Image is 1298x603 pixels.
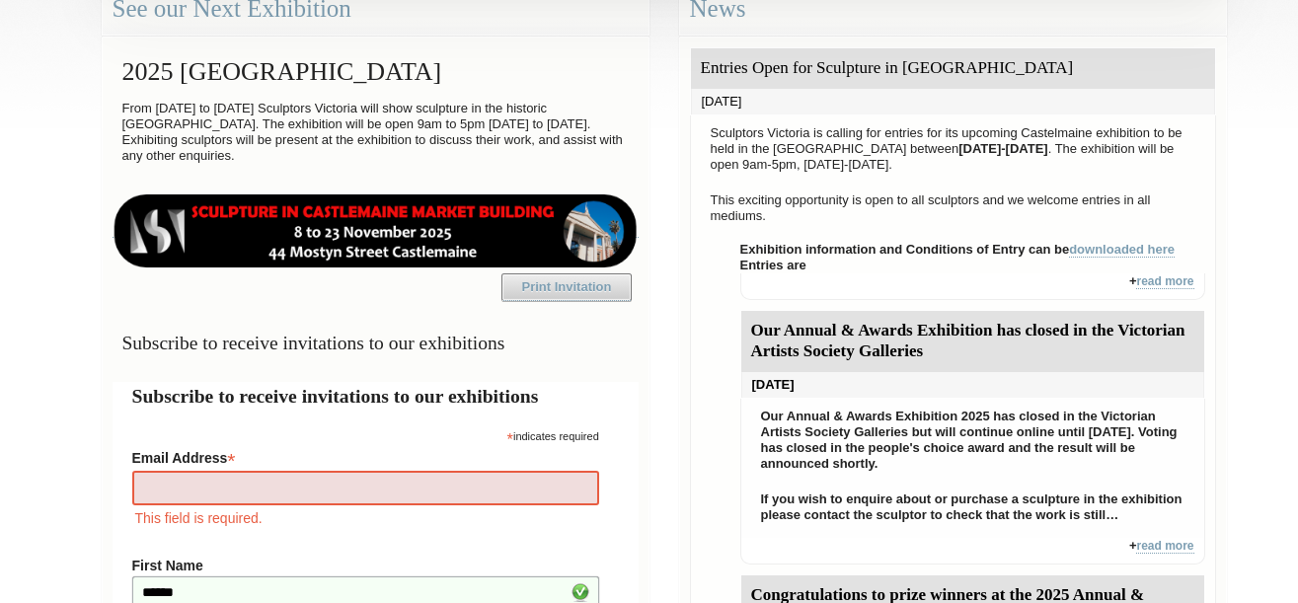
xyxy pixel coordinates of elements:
[741,372,1204,398] div: [DATE]
[740,273,1205,300] div: +
[132,444,599,468] label: Email Address
[113,47,639,96] h2: 2025 [GEOGRAPHIC_DATA]
[113,324,639,362] h3: Subscribe to receive invitations to our exhibitions
[691,89,1215,114] div: [DATE]
[691,48,1215,89] div: Entries Open for Sculpture in [GEOGRAPHIC_DATA]
[501,273,632,301] a: Print Invitation
[701,188,1205,229] p: This exciting opportunity is open to all sculptors and we welcome entries in all mediums.
[132,507,599,529] div: This field is required.
[958,141,1048,156] strong: [DATE]-[DATE]
[113,96,639,169] p: From [DATE] to [DATE] Sculptors Victoria will show sculpture in the historic [GEOGRAPHIC_DATA]. T...
[113,194,639,267] img: castlemaine-ldrbd25v2.png
[751,487,1194,528] p: If you wish to enquire about or purchase a sculpture in the exhibition please contact the sculpto...
[1069,242,1175,258] a: downloaded here
[132,382,619,411] h2: Subscribe to receive invitations to our exhibitions
[740,242,1176,258] strong: Exhibition information and Conditions of Entry can be
[1136,539,1193,554] a: read more
[751,404,1194,477] p: Our Annual & Awards Exhibition 2025 has closed in the Victorian Artists Society Galleries but wil...
[740,538,1205,565] div: +
[741,311,1204,372] div: Our Annual & Awards Exhibition has closed in the Victorian Artists Society Galleries
[132,425,599,444] div: indicates required
[701,120,1205,178] p: Sculptors Victoria is calling for entries for its upcoming Castelmaine exhibition to be held in t...
[1136,274,1193,289] a: read more
[132,558,599,573] label: First Name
